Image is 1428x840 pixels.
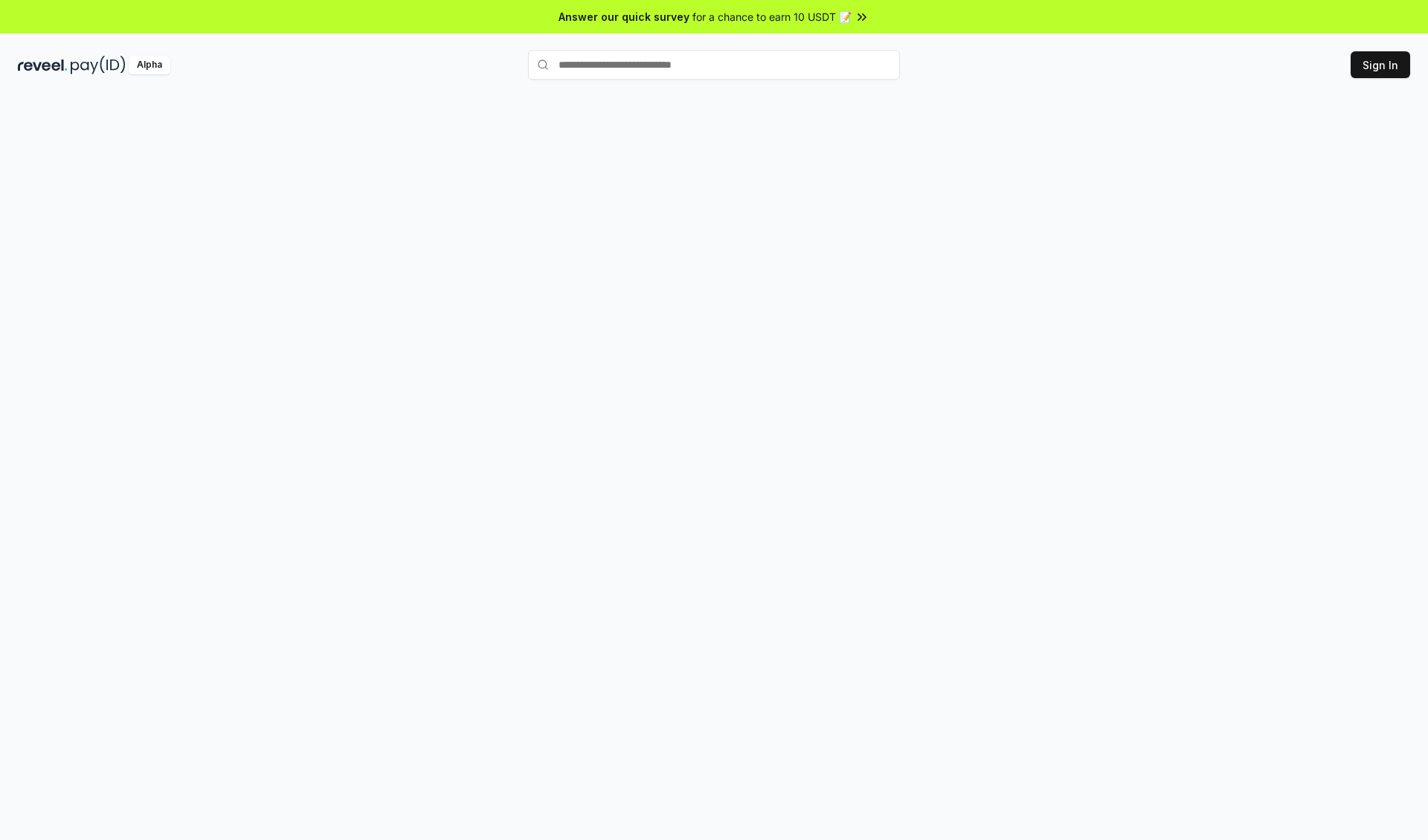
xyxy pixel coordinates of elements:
div: Alpha [129,56,170,74]
button: Sign In [1351,51,1410,78]
span: for a chance to earn 10 USDT 📝 [692,9,852,25]
img: pay_id [71,56,126,74]
span: Answer our quick survey [559,9,689,25]
img: reveel_dark [18,56,68,74]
